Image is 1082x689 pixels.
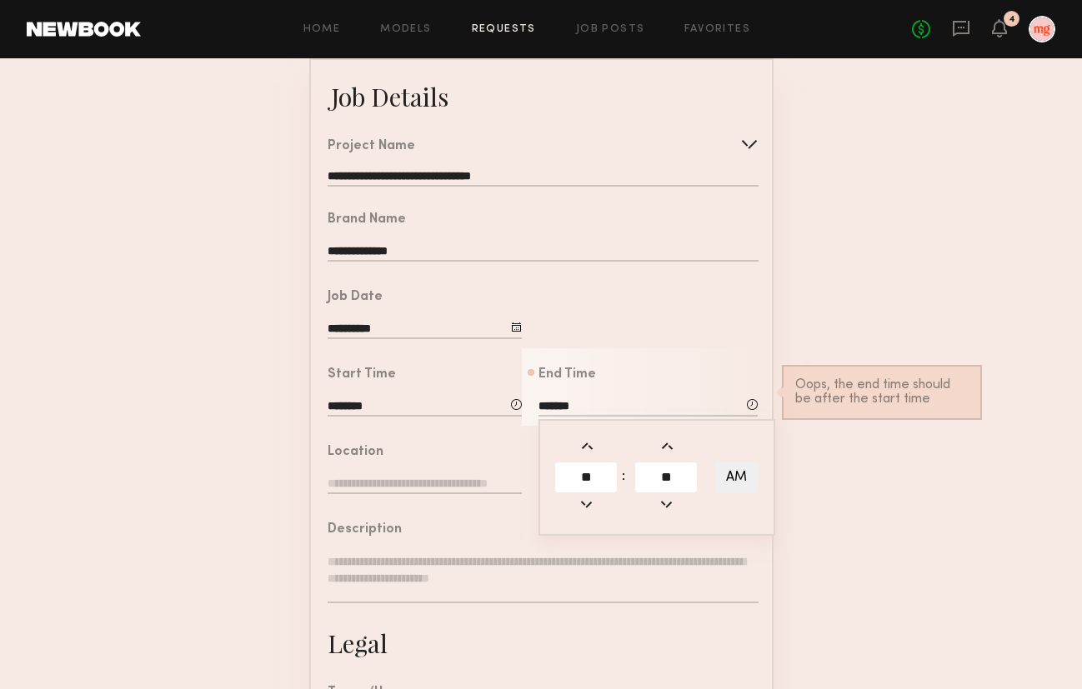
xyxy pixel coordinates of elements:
[328,523,402,537] div: Description
[1009,15,1015,24] div: 4
[472,24,536,35] a: Requests
[715,462,758,493] button: AM
[621,461,633,494] td: :
[538,368,596,382] div: End Time
[328,291,383,304] div: Job Date
[328,213,406,227] div: Brand Name
[684,24,750,35] a: Favorites
[328,446,383,459] div: Location
[328,627,388,660] div: Legal
[303,24,341,35] a: Home
[328,140,415,153] div: Project Name
[380,24,431,35] a: Models
[331,80,448,113] div: Job Details
[576,24,645,35] a: Job Posts
[328,368,396,382] div: Start Time
[795,378,969,407] div: Oops, the end time should be after the start time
